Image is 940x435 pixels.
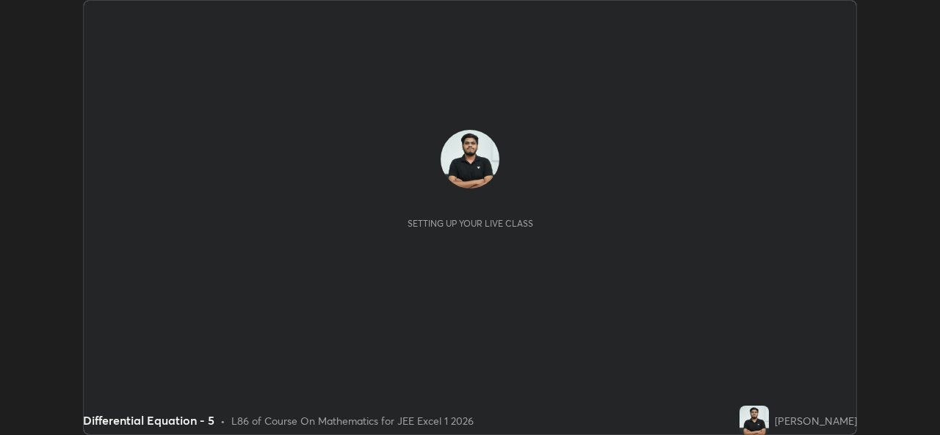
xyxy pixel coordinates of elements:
[220,413,225,428] div: •
[83,412,214,429] div: Differential Equation - 5
[775,413,857,428] div: [PERSON_NAME]
[408,218,533,229] div: Setting up your live class
[231,413,474,428] div: L86 of Course On Mathematics for JEE Excel 1 2026
[740,406,769,435] img: 2098fab6df0148f7b77d104cf44fdb37.jpg
[441,130,499,189] img: 2098fab6df0148f7b77d104cf44fdb37.jpg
